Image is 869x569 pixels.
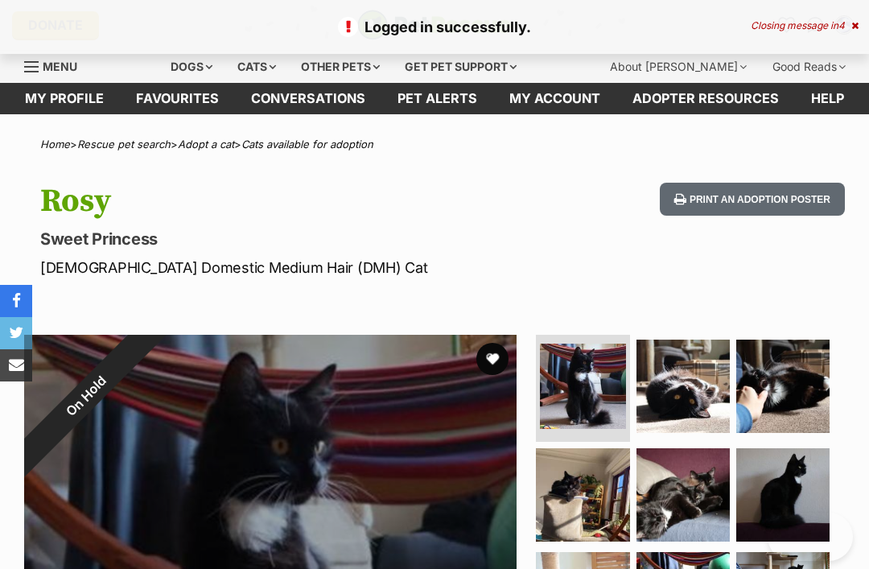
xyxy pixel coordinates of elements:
[540,344,625,429] img: Photo of Rosy
[159,51,224,83] div: Dogs
[838,19,845,31] span: 4
[43,60,77,73] span: Menu
[660,183,845,216] button: Print an adoption poster
[795,83,860,114] a: Help
[16,16,853,38] p: Logged in successfully.
[636,340,730,433] img: Photo of Rosy
[736,340,830,433] img: Photo of Rosy
[493,83,616,114] a: My account
[599,51,758,83] div: About [PERSON_NAME]
[120,83,235,114] a: Favourites
[77,138,171,150] a: Rescue pet search
[751,20,859,31] div: Closing message in
[226,51,287,83] div: Cats
[476,343,509,375] button: favourite
[24,51,89,80] a: Menu
[616,83,795,114] a: Adopter resources
[235,83,381,114] a: conversations
[40,138,70,150] a: Home
[9,83,120,114] a: My profile
[40,183,533,220] h1: Rosy
[536,448,629,542] img: Photo of Rosy
[736,448,830,542] img: Photo of Rosy
[290,51,391,83] div: Other pets
[40,257,533,278] p: [DEMOGRAPHIC_DATA] Domestic Medium Hair (DMH) Cat
[178,138,234,150] a: Adopt a cat
[381,83,493,114] a: Pet alerts
[241,138,373,150] a: Cats available for adoption
[636,448,730,542] img: Photo of Rosy
[40,228,533,250] p: Sweet Princess
[393,51,528,83] div: Get pet support
[768,513,853,561] iframe: Help Scout Beacon - Open
[761,51,857,83] div: Good Reads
